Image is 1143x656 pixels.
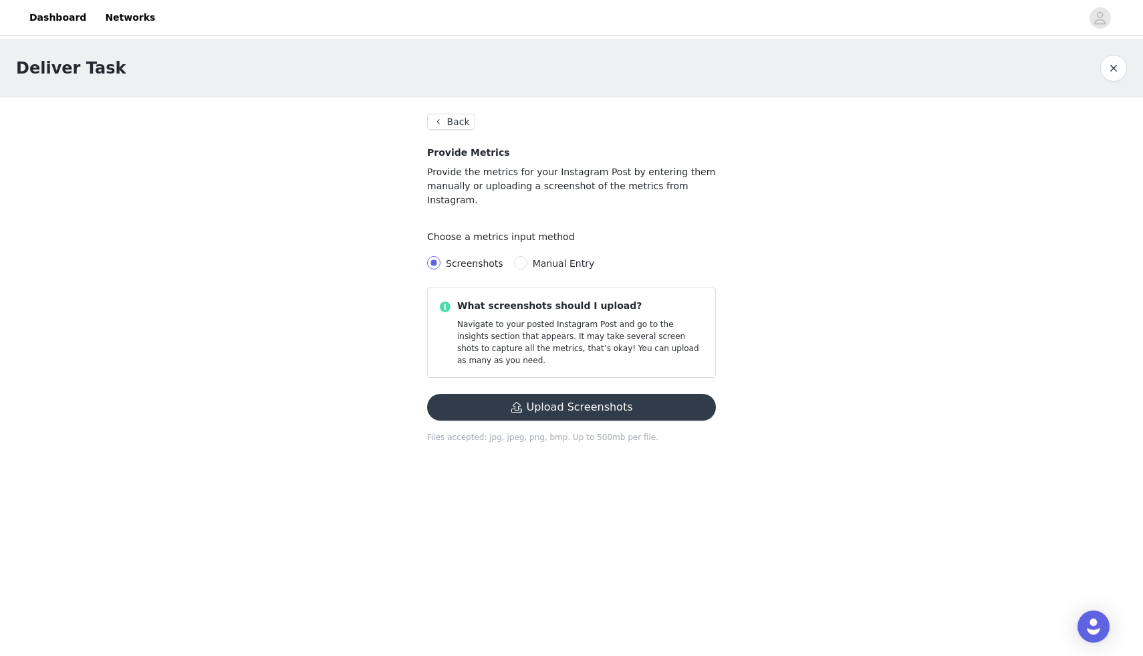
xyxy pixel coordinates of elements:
button: Back [427,114,475,130]
p: Provide the metrics for your Instagram Post by entering them manually or uploading a screenshot o... [427,165,716,207]
h1: Deliver Task [16,56,126,80]
a: Dashboard [21,3,94,33]
p: What screenshots should I upload? [457,299,705,313]
div: Open Intercom Messenger [1077,611,1110,643]
label: Choose a metrics input method [427,231,582,242]
button: Upload Screenshots [427,394,716,421]
p: Navigate to your posted Instagram Post and go to the insights section that appears. It may take s... [457,318,705,366]
a: Networks [97,3,163,33]
span: Manual Entry [533,258,595,269]
div: avatar [1094,7,1106,29]
span: Upload Screenshots [427,403,716,413]
p: Files accepted: jpg, jpeg, png, bmp. Up to 500mb per file. [427,431,716,443]
span: Screenshots [446,258,503,269]
h4: Provide Metrics [427,146,716,160]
